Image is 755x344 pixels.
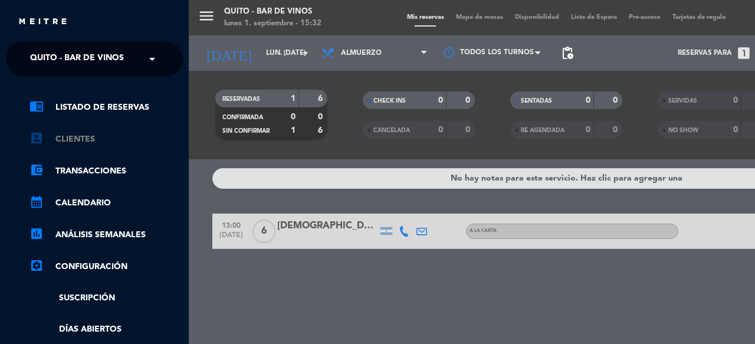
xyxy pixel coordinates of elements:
[29,323,183,336] a: Días abiertos
[29,163,44,177] i: account_balance_wallet
[29,164,183,178] a: account_balance_walletTransacciones
[560,46,575,60] span: pending_actions
[29,132,183,146] a: account_boxClientes
[29,131,44,145] i: account_box
[29,228,183,242] a: assessmentANÁLISIS SEMANALES
[29,258,44,273] i: settings_applications
[29,195,44,209] i: calendar_month
[18,18,68,27] img: MEITRE
[30,47,124,71] span: Quito - Bar de Vinos
[29,100,183,114] a: chrome_reader_modeListado de Reservas
[29,196,183,210] a: calendar_monthCalendario
[29,291,183,305] a: Suscripción
[29,99,44,113] i: chrome_reader_mode
[29,260,183,274] a: Configuración
[29,227,44,241] i: assessment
